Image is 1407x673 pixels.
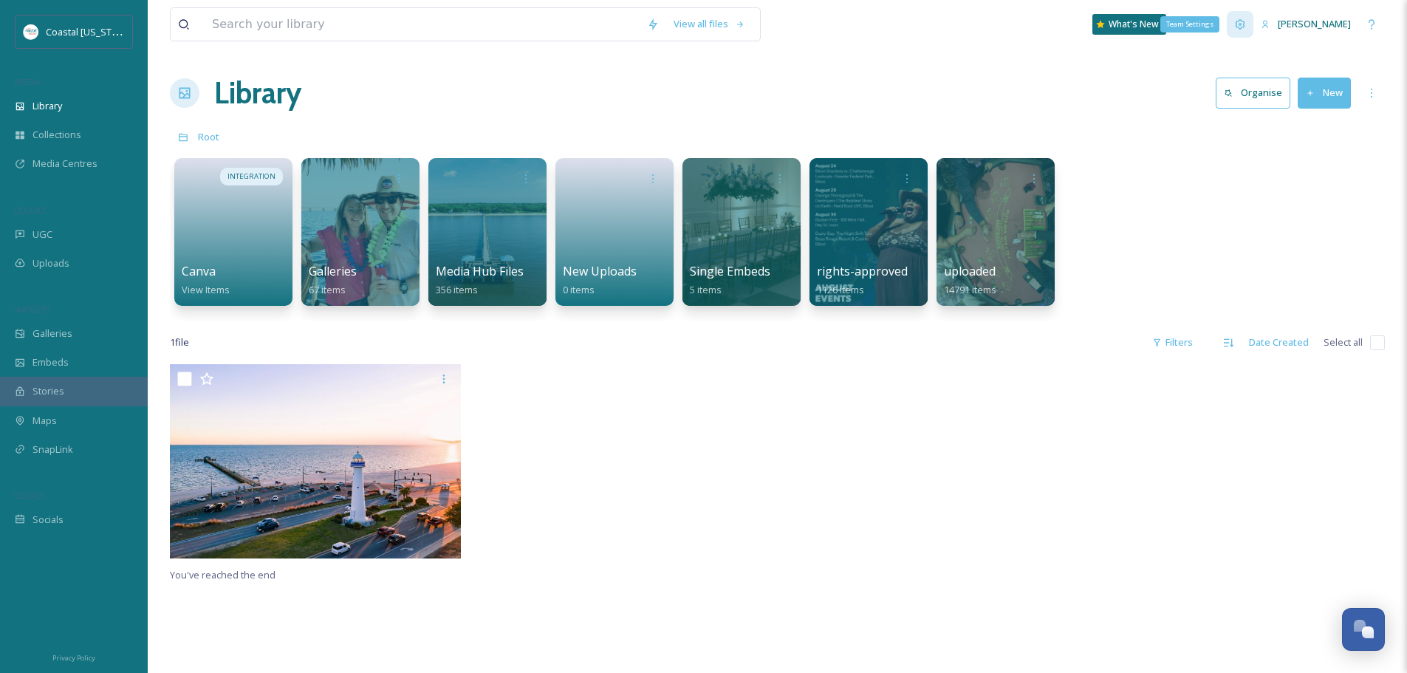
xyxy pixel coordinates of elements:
span: Select all [1324,335,1363,349]
input: Search your library [205,8,640,41]
a: Team Settings [1227,11,1253,38]
a: What's New [1092,14,1166,35]
span: Stories [32,384,64,398]
span: Galleries [32,327,72,341]
a: INTEGRATIONCanvaView Items [170,151,297,306]
span: 1 file [170,335,189,349]
a: Organise [1216,78,1298,108]
span: Single Embeds [690,263,770,279]
span: SOCIALS [15,490,44,501]
div: Date Created [1242,328,1316,357]
a: View all files [666,10,753,38]
a: Library [214,71,301,115]
a: Galleries67 items [309,264,357,296]
span: Maps [32,414,57,428]
span: uploaded [944,263,996,279]
span: UGC [32,228,52,242]
span: rights-approved [817,263,908,279]
img: ext_1755182088.070741_zachary@snapsea.io-local-general-27-1676948802.jpg [170,364,461,558]
span: 14791 items [944,283,996,296]
a: rights-approved1126 items [817,264,908,296]
a: Single Embeds5 items [690,264,770,296]
span: 1126 items [817,283,864,296]
a: Root [198,128,219,146]
span: [PERSON_NAME] [1278,17,1351,30]
span: View Items [182,283,230,296]
button: New [1298,78,1351,108]
span: Galleries [309,263,357,279]
span: Uploads [32,256,69,270]
div: Filters [1145,328,1200,357]
span: Root [198,130,219,143]
span: COLLECT [15,205,47,216]
span: INTEGRATION [227,171,275,182]
span: Library [32,99,62,113]
button: Organise [1216,78,1290,108]
a: Privacy Policy [52,648,95,666]
a: Media Hub Files356 items [436,264,524,296]
span: Privacy Policy [52,653,95,663]
span: Canva [182,263,216,279]
a: uploaded14791 items [944,264,996,296]
span: WIDGETS [15,304,49,315]
span: Media Hub Files [436,263,524,279]
span: 0 items [563,283,595,296]
span: Coastal [US_STATE] [46,24,131,38]
span: MEDIA [15,76,41,87]
span: New Uploads [563,263,637,279]
span: Collections [32,128,81,142]
span: 356 items [436,283,478,296]
span: Socials [32,513,64,527]
span: Media Centres [32,157,97,171]
span: 5 items [690,283,722,296]
button: Open Chat [1342,608,1385,651]
img: download%20%281%29.jpeg [24,24,38,39]
span: You've reached the end [170,568,275,581]
div: Team Settings [1160,16,1219,33]
a: New Uploads0 items [563,264,637,296]
span: SnapLink [32,443,73,457]
span: Embeds [32,355,69,369]
a: [PERSON_NAME] [1253,10,1358,38]
span: 67 items [309,283,346,296]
